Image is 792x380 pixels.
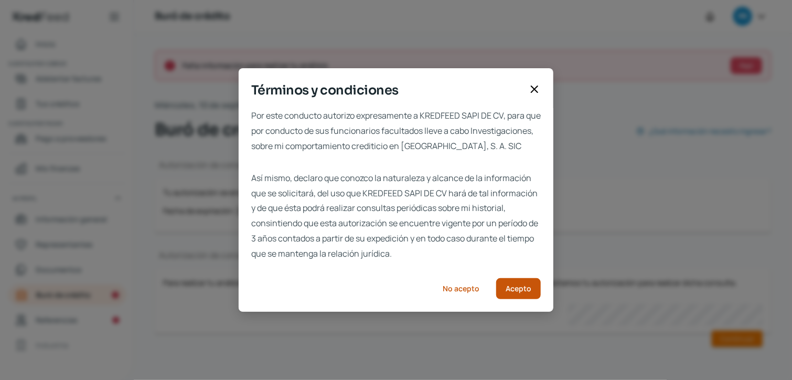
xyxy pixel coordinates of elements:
[443,285,479,292] span: No acepto
[496,278,541,299] button: Acepto
[251,171,541,261] span: Así mismo, declaro que conozco la naturaleza y alcance de la información que se solicitará, del u...
[251,81,524,100] span: Términos y condiciones
[506,285,531,292] span: Acepto
[251,108,541,153] span: Por este conducto autorizo expresamente a KREDFEED SAPI DE CV, para que por conducto de sus funci...
[434,278,488,299] button: No acepto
